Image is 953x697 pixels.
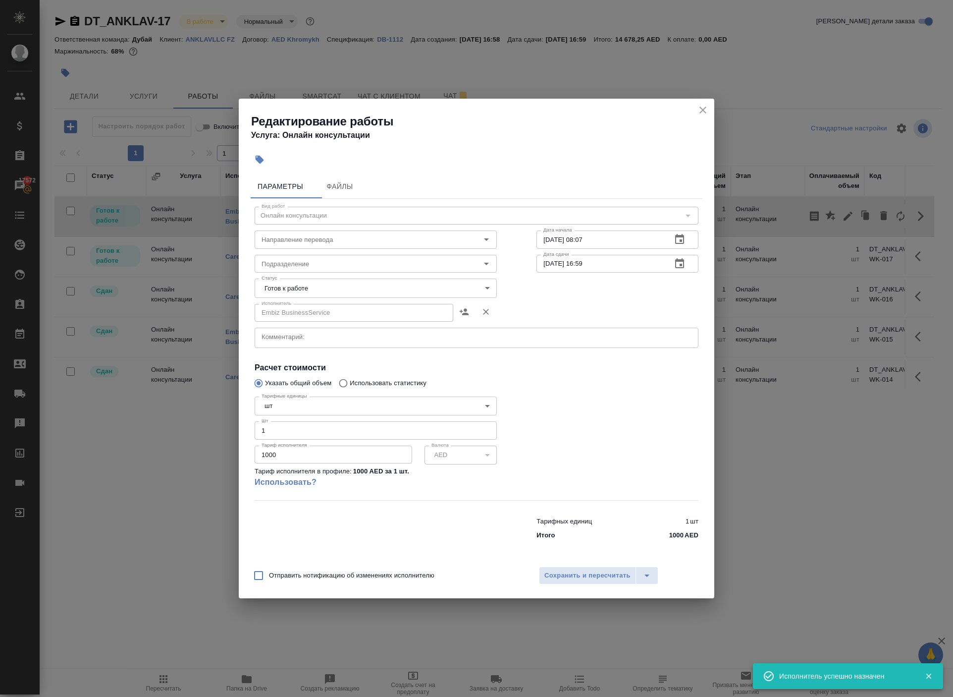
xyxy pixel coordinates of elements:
h4: Расчет стоимости [255,362,698,374]
button: шт [262,402,275,410]
a: Использовать? [255,476,497,488]
h2: Редактирование работы [251,114,714,129]
button: Добавить тэг [249,149,270,171]
div: split button [539,567,658,584]
button: AED [431,451,451,459]
button: Готов к работе [262,284,311,292]
p: 1000 [669,530,684,540]
p: 1 [686,517,689,526]
button: Open [479,232,493,246]
button: Назначить [453,300,475,324]
p: 1000 AED за 1 шт . [353,466,409,476]
span: Отправить нотификацию об изменениях исполнителю [269,571,434,581]
button: Закрыть [918,672,939,681]
span: Параметры [257,180,304,193]
span: Файлы [316,180,364,193]
div: Готов к работе [255,279,497,297]
div: Исполнитель успешно назначен [779,671,910,681]
button: close [695,103,710,117]
div: AED [424,446,497,465]
p: Итого [536,530,555,540]
p: Тарифных единиц [536,517,592,526]
p: Тариф исполнителя в профиле: [255,466,352,476]
button: Open [479,257,493,271]
p: шт [690,517,698,526]
div: шт [255,397,497,415]
button: Сохранить и пересчитать [539,567,636,584]
button: Удалить [475,300,497,324]
p: AED [685,530,698,540]
span: Сохранить и пересчитать [544,570,631,581]
h4: Услуга: Онлайн консультации [251,129,714,141]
